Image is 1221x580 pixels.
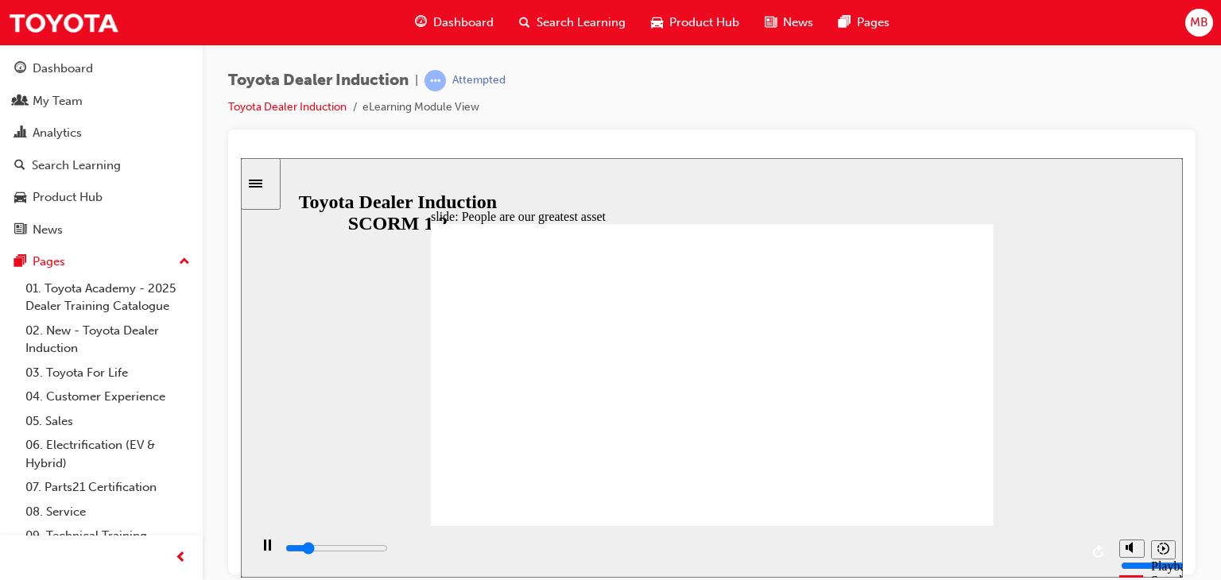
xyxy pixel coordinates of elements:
a: 02. New - Toyota Dealer Induction [19,319,196,361]
div: misc controls [870,368,934,420]
div: playback controls [8,368,870,420]
input: volume [880,401,983,414]
a: 03. Toyota For Life [19,361,196,385]
span: pages-icon [839,13,851,33]
a: search-iconSearch Learning [506,6,638,39]
a: guage-iconDashboard [402,6,506,39]
span: guage-icon [14,62,26,76]
a: 07. Parts21 Certification [19,475,196,500]
span: search-icon [519,13,530,33]
div: Search Learning [32,157,121,175]
span: News [783,14,813,32]
div: Attempted [452,73,506,88]
div: Pages [33,253,65,271]
a: 06. Electrification (EV & Hybrid) [19,433,196,475]
span: up-icon [179,252,190,273]
a: Product Hub [6,183,196,212]
input: slide progress [45,384,147,396]
a: News [6,215,196,245]
div: Product Hub [33,188,103,207]
a: 01. Toyota Academy - 2025 Dealer Training Catalogue [19,276,196,319]
a: Analytics [6,118,196,148]
button: Pause (Ctrl+Alt+P) [8,381,35,408]
span: car-icon [651,13,663,33]
div: News [33,221,63,239]
a: 09. Technical Training [19,524,196,548]
a: news-iconNews [752,6,826,39]
button: MB [1185,9,1213,37]
span: Toyota Dealer Induction [228,72,409,90]
span: news-icon [14,223,26,238]
span: search-icon [14,159,25,173]
div: Playback Speed [910,401,934,430]
a: My Team [6,87,196,116]
a: Search Learning [6,151,196,180]
a: 04. Customer Experience [19,385,196,409]
span: Product Hub [669,14,739,32]
button: Mute (Ctrl+Alt+M) [878,381,904,400]
img: Trak [8,5,119,41]
span: Search Learning [537,14,626,32]
div: My Team [33,92,83,110]
a: Dashboard [6,54,196,83]
span: MB [1190,14,1208,32]
span: Dashboard [433,14,494,32]
span: | [415,72,418,90]
span: learningRecordVerb_ATTEMPT-icon [424,70,446,91]
div: Dashboard [33,60,93,78]
span: Pages [857,14,890,32]
span: car-icon [14,191,26,205]
button: Pages [6,247,196,276]
span: news-icon [765,13,777,33]
span: chart-icon [14,126,26,141]
a: car-iconProduct Hub [638,6,752,39]
button: DashboardMy TeamAnalyticsSearch LearningProduct HubNews [6,51,196,247]
a: 08. Service [19,500,196,524]
a: 05. Sales [19,409,196,434]
span: prev-icon [175,548,187,568]
div: Analytics [33,124,82,142]
a: Toyota Dealer Induction [228,100,347,114]
span: guage-icon [415,13,427,33]
button: Playback speed [910,382,935,401]
li: eLearning Module View [362,99,479,117]
span: pages-icon [14,255,26,269]
a: pages-iconPages [826,6,902,39]
span: people-icon [14,95,26,109]
button: Replay (Ctrl+Alt+R) [847,382,870,406]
